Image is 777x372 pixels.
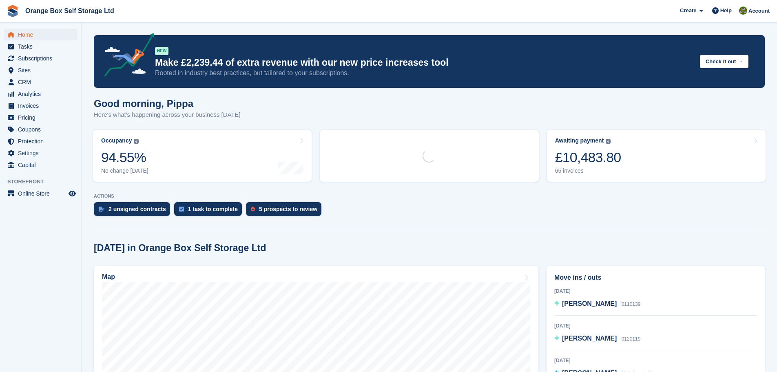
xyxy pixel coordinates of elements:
div: 94.55% [101,149,148,166]
p: ACTIONS [94,194,765,199]
img: Pippa White [739,7,747,15]
div: 65 invoices [555,167,621,174]
a: menu [4,136,77,147]
span: Help [720,7,732,15]
img: task-75834270c22a3079a89374b754ae025e5fb1db73e45f91037f5363f120a921f8.svg [179,207,184,212]
a: menu [4,147,77,159]
a: menu [4,159,77,171]
a: menu [4,100,77,111]
img: contract_signature_icon-13c848040528278c33f63329250d36e43548de30e8caae1d1a13099fd9432cc5.svg [99,207,104,212]
h2: Map [102,273,115,281]
span: Capital [18,159,67,171]
span: Settings [18,147,67,159]
div: [DATE] [554,357,757,364]
div: 1 task to complete [188,206,238,212]
span: CRM [18,76,67,88]
p: Rooted in industry best practices, but tailored to your subscriptions. [155,69,693,78]
span: Analytics [18,88,67,100]
span: Sites [18,65,67,76]
a: Orange Box Self Storage Ltd [22,4,117,18]
p: Here's what's happening across your business [DATE] [94,110,241,120]
span: Protection [18,136,67,147]
a: menu [4,29,77,40]
span: Invoices [18,100,67,111]
div: NEW [155,47,168,55]
span: 0120119 [622,336,641,342]
span: Subscriptions [18,53,67,64]
a: [PERSON_NAME] 0120119 [554,334,640,344]
a: menu [4,41,77,52]
div: [DATE] [554,287,757,295]
a: menu [4,112,77,123]
div: No change [DATE] [101,167,148,174]
span: Coupons [18,124,67,135]
div: [DATE] [554,322,757,330]
div: £10,483.80 [555,149,621,166]
span: [PERSON_NAME] [562,300,617,307]
span: Pricing [18,112,67,123]
div: 5 prospects to review [259,206,317,212]
img: icon-info-grey-7440780725fd019a000dd9b08b2336e03edf1995a4989e88bcd33f0948082b44.svg [606,139,611,144]
span: Storefront [7,178,81,186]
span: [PERSON_NAME] [562,335,617,342]
div: Awaiting payment [555,137,604,144]
img: price-adjustments-announcement-icon-8257ccfd72463d97f412b2fc003d46551f7dbcb40ab6d574587a9cd5c0d94... [97,33,155,80]
span: 0110139 [622,301,641,307]
span: Tasks [18,41,67,52]
a: 5 prospects to review [246,202,325,220]
a: menu [4,76,77,88]
h2: Move ins / outs [554,273,757,283]
button: Check it out → [700,55,748,68]
span: Account [748,7,770,15]
a: [PERSON_NAME] 0110139 [554,299,640,310]
span: Home [18,29,67,40]
img: icon-info-grey-7440780725fd019a000dd9b08b2336e03edf1995a4989e88bcd33f0948082b44.svg [134,139,139,144]
h2: [DATE] in Orange Box Self Storage Ltd [94,243,266,254]
a: menu [4,53,77,64]
a: Occupancy 94.55% No change [DATE] [93,130,312,182]
p: Make £2,239.44 of extra revenue with our new price increases tool [155,57,693,69]
a: 1 task to complete [174,202,246,220]
a: menu [4,188,77,199]
img: stora-icon-8386f47178a22dfd0bd8f6a31ec36ba5ce8667c1dd55bd0f319d3a0aa187defe.svg [7,5,19,17]
h1: Good morning, Pippa [94,98,241,109]
img: prospect-51fa495bee0391a8d652442698ab0144808aea92771e9ea1ae160a38d050c398.svg [251,207,255,212]
div: Occupancy [101,137,132,144]
a: Awaiting payment £10,483.80 65 invoices [547,130,766,182]
span: Create [680,7,696,15]
a: menu [4,65,77,76]
div: 2 unsigned contracts [108,206,166,212]
a: menu [4,124,77,135]
span: Online Store [18,188,67,199]
a: 2 unsigned contracts [94,202,174,220]
a: Preview store [67,189,77,198]
a: menu [4,88,77,100]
